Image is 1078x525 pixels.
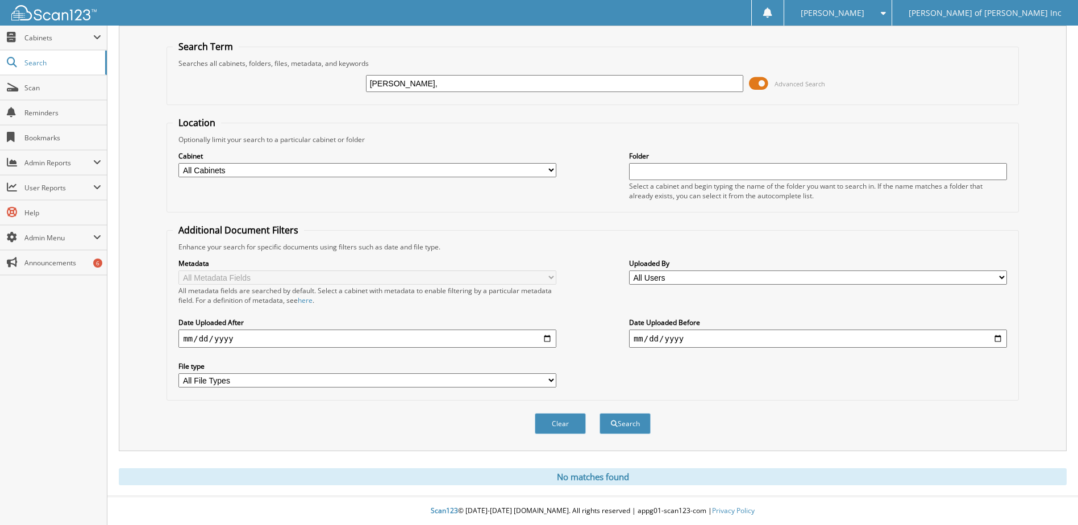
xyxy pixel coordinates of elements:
img: scan123-logo-white.svg [11,5,97,20]
div: No matches found [119,468,1067,485]
span: Admin Menu [24,233,93,243]
label: Metadata [178,259,556,268]
legend: Additional Document Filters [173,224,304,236]
span: Search [24,58,99,68]
a: here [298,295,313,305]
label: Folder [629,151,1007,161]
span: [PERSON_NAME] [801,10,864,16]
label: Date Uploaded After [178,318,556,327]
button: Search [600,413,651,434]
span: Announcements [24,258,101,268]
span: Reminders [24,108,101,118]
div: Optionally limit your search to a particular cabinet or folder [173,135,1012,144]
label: Date Uploaded Before [629,318,1007,327]
span: [PERSON_NAME] of [PERSON_NAME] Inc [909,10,1062,16]
button: Clear [535,413,586,434]
span: Admin Reports [24,158,93,168]
label: Uploaded By [629,259,1007,268]
input: end [629,330,1007,348]
legend: Location [173,116,221,129]
span: User Reports [24,183,93,193]
div: Select a cabinet and begin typing the name of the folder you want to search in. If the name match... [629,181,1007,201]
div: All metadata fields are searched by default. Select a cabinet with metadata to enable filtering b... [178,286,556,305]
iframe: Chat Widget [1021,470,1078,525]
span: Scan123 [431,506,458,515]
legend: Search Term [173,40,239,53]
span: Advanced Search [775,80,825,88]
div: 6 [93,259,102,268]
div: © [DATE]-[DATE] [DOMAIN_NAME]. All rights reserved | appg01-scan123-com | [107,497,1078,525]
label: File type [178,361,556,371]
span: Cabinets [24,33,93,43]
input: start [178,330,556,348]
a: Privacy Policy [712,506,755,515]
div: Searches all cabinets, folders, files, metadata, and keywords [173,59,1012,68]
span: Help [24,208,101,218]
span: Scan [24,83,101,93]
label: Cabinet [178,151,556,161]
span: Bookmarks [24,133,101,143]
div: Enhance your search for specific documents using filters such as date and file type. [173,242,1012,252]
